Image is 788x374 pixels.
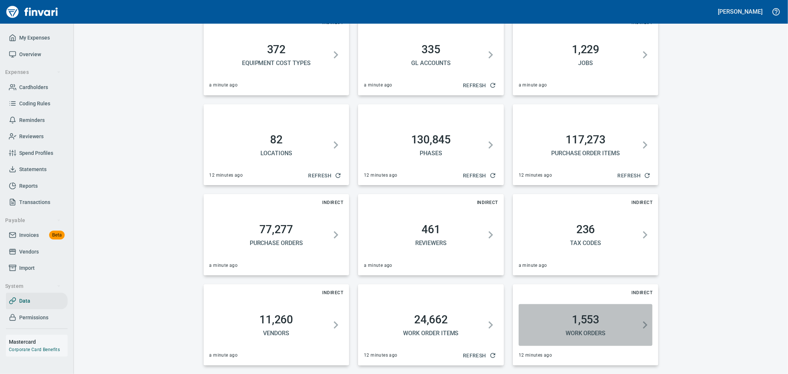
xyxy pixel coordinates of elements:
h5: Equipment Cost Types [212,59,341,67]
span: Vendors [19,247,39,256]
span: Statements [19,165,47,174]
button: System [2,279,64,293]
button: [PERSON_NAME] [716,6,764,17]
span: Cardholders [19,83,48,92]
span: Refresh [463,351,495,360]
a: Reports [6,178,68,194]
button: 77,277Purchase Orders [209,214,344,256]
button: 117,273Purchase Order Items [519,124,653,166]
a: InvoicesBeta [6,227,68,244]
span: Transactions [19,198,50,207]
button: 11,260Vendors [209,304,344,346]
span: Import [19,263,35,273]
span: a minute ago [364,82,392,89]
span: Refresh [463,171,495,180]
a: Reminders [6,112,68,129]
h2: 24,662 [367,313,495,326]
span: 12 minutes ago [519,352,552,359]
h5: Work Order Items [367,329,495,337]
span: a minute ago [519,262,547,269]
h2: 77,277 [212,223,341,236]
span: 12 minutes ago [364,172,398,179]
span: Indirect [628,199,655,206]
h5: Vendors [212,329,341,337]
button: Refresh [615,169,653,183]
span: 12 minutes ago [364,352,398,359]
button: 1,229Jobs [519,34,653,76]
h2: 11,260 [212,313,341,326]
span: Indirect [319,199,346,206]
span: Reminders [19,116,45,125]
span: Data [19,296,30,306]
a: Reviewers [6,128,68,145]
button: Refresh [305,169,343,183]
a: Permissions [6,309,68,326]
h5: Locations [212,149,341,157]
a: Transactions [6,194,68,211]
img: Finvari [4,3,60,21]
span: System [5,282,61,291]
span: Refresh [308,171,340,180]
h2: 117,273 [522,133,650,146]
span: Reports [19,181,38,191]
h5: Purchase Orders [212,239,341,247]
button: 1,553Work Orders [519,304,653,346]
button: 335GL Accounts [364,34,498,76]
a: My Expenses [6,30,68,46]
span: 12 minutes ago [519,172,552,179]
a: Coding Rules [6,95,68,112]
h5: GL Accounts [367,59,495,67]
button: Payable [2,214,64,227]
span: Indirect [319,289,346,296]
span: a minute ago [209,82,238,89]
h2: 82 [212,133,341,146]
h2: 461 [367,223,495,236]
a: Overview [6,46,68,63]
span: Invoices [19,231,39,240]
button: 82Locations [209,124,344,166]
h5: Tax Codes [522,239,650,247]
button: 372Equipment Cost Types [209,34,344,76]
h2: 372 [212,43,341,56]
button: 130,845Phases [364,124,498,166]
h2: 130,845 [367,133,495,146]
span: a minute ago [209,352,238,359]
h5: Jobs [522,59,650,67]
span: Reviewers [19,132,44,141]
h5: Purchase Order Items [522,149,650,157]
h2: 1,553 [522,313,650,326]
span: a minute ago [209,262,238,269]
h5: Phases [367,149,495,157]
button: 461Reviewers [364,214,498,256]
span: a minute ago [364,262,392,269]
span: Refresh [618,171,650,180]
a: Data [6,293,68,309]
a: Statements [6,161,68,178]
h2: 335 [367,43,495,56]
span: Spend Profiles [19,149,53,158]
h5: Reviewers [367,239,495,247]
span: Indirect [474,199,501,206]
span: Indirect [628,289,655,296]
span: My Expenses [19,33,50,42]
h2: 1,229 [522,43,650,56]
button: Refresh [460,349,498,363]
a: Cardholders [6,79,68,96]
button: 236Tax Codes [519,214,653,256]
h5: [PERSON_NAME] [718,8,763,16]
h5: Work Orders [522,329,650,337]
span: Payable [5,216,61,225]
button: Refresh [460,79,498,92]
h6: Mastercard [9,338,68,346]
span: Expenses [5,68,61,77]
span: Overview [19,50,41,59]
h2: 236 [522,223,650,236]
span: Beta [49,231,65,239]
span: Coding Rules [19,99,50,108]
a: Vendors [6,244,68,260]
button: Expenses [2,65,64,79]
a: Corporate Card Benefits [9,347,60,352]
a: Import [6,260,68,276]
button: 24,662Work Order Items [364,304,498,346]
